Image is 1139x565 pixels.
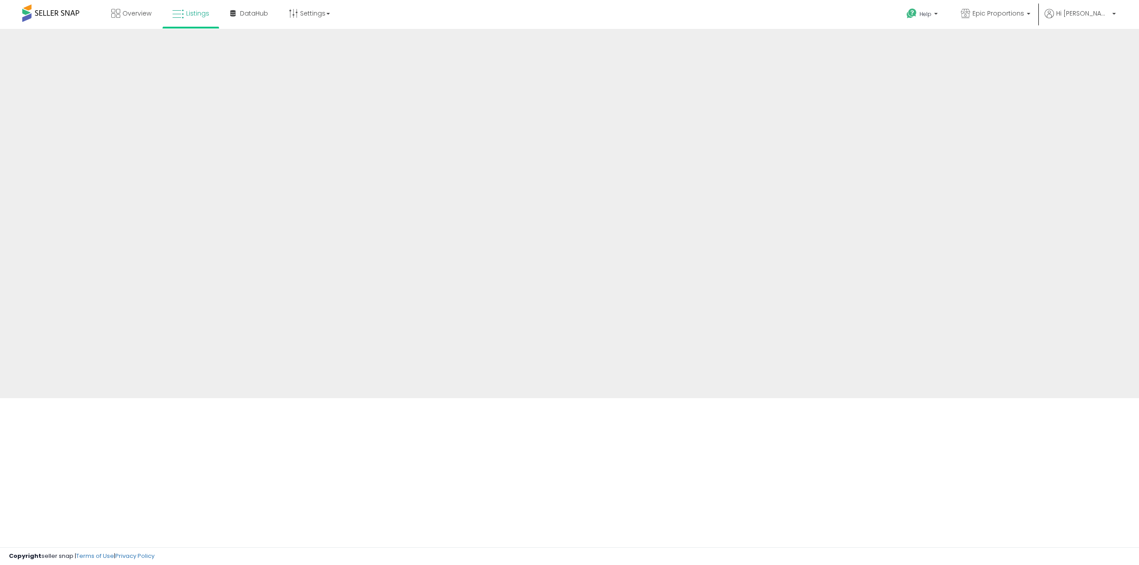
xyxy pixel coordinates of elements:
span: Epic Proportions [972,9,1024,18]
span: Overview [122,9,151,18]
span: Help [919,10,932,18]
a: Help [899,1,947,29]
span: DataHub [240,9,268,18]
span: Listings [186,9,209,18]
a: Hi [PERSON_NAME] [1045,9,1116,29]
i: Get Help [906,8,917,19]
span: Hi [PERSON_NAME] [1056,9,1110,18]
